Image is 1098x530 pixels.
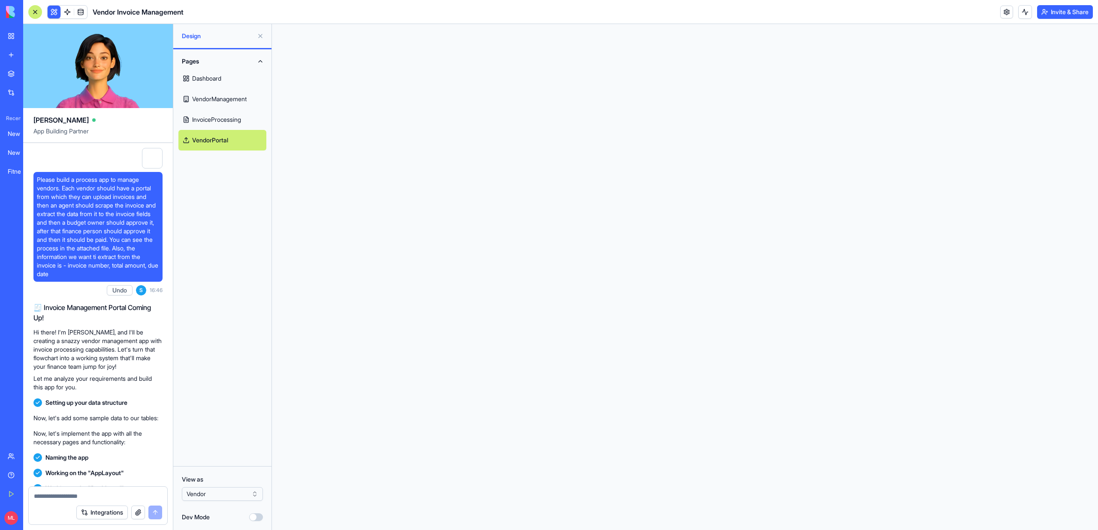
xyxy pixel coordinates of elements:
span: Please build a process app to manage vendors. Each vendor should have a portal from which they ca... [37,175,159,278]
p: Hi there! I'm [PERSON_NAME], and I'll be creating a snazzy vendor management app with invoice pro... [33,328,163,371]
span: Working on the "AppLayout" [45,469,124,477]
span: [PERSON_NAME] [33,115,89,125]
span: S [136,285,146,295]
button: Invite & Share [1037,5,1093,19]
a: VendorManagement [178,89,266,109]
a: Fitness Pro Dashboard [3,163,37,180]
div: New App [8,129,32,138]
span: Design [182,32,253,40]
p: Now, let's implement the app with all the necessary pages and functionality: [33,429,163,446]
span: Recent [3,115,21,122]
button: Pages [178,54,266,68]
button: Integrations [76,506,128,519]
span: 16:46 [150,287,163,294]
div: Fitness Pro Dashboard [8,167,32,176]
span: App Building Partner [33,127,163,142]
img: logo [6,6,59,18]
a: New App [3,125,37,142]
span: Setting up your data structure [45,398,127,407]
label: Dev Mode [182,513,210,521]
span: ML [4,511,18,525]
p: Now, let's add some sample data to our tables: [33,414,163,422]
label: View as [182,475,263,484]
a: New App [3,144,37,161]
h2: 🧾 Invoice Management Portal Coming Up! [33,302,163,323]
span: Naming the app [45,453,88,462]
a: Dashboard [178,68,266,89]
div: New App [8,148,32,157]
a: InvoiceProcessing [178,109,266,130]
span: Working on the "Dashboard" page [45,484,139,493]
a: VendorPortal [178,130,266,151]
p: Let me analyze your requirements and build this app for you. [33,374,163,391]
button: Undo [107,285,133,295]
span: Vendor Invoice Management [93,7,184,17]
